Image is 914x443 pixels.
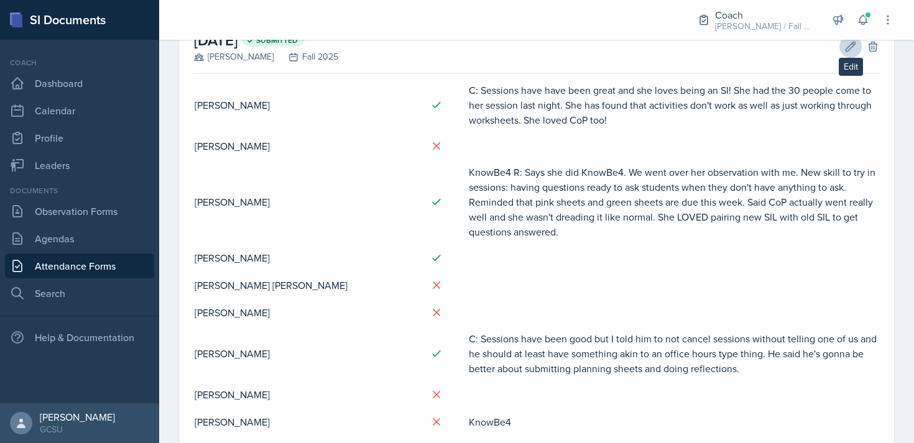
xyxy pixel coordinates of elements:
div: [PERSON_NAME] / Fall 2025 [715,20,815,33]
td: [PERSON_NAME] [194,78,420,132]
a: Attendance Forms [5,253,154,278]
h2: [DATE] [194,29,338,52]
div: GCSU [40,423,115,436]
a: Profile [5,126,154,150]
td: C: Sessions have have been great and she loves being an SI! She had the 30 people come to her ses... [468,78,879,132]
td: [PERSON_NAME] [194,160,420,244]
a: Calendar [5,98,154,123]
td: KnowBe4 R: Says she did KnowBe4. We went over her observation with me. New skill to try in sessio... [468,160,879,244]
td: [PERSON_NAME] [194,381,420,408]
a: Observation Forms [5,199,154,224]
button: Edit [839,35,862,58]
div: Help & Documentation [5,325,154,350]
td: [PERSON_NAME] [PERSON_NAME] [194,272,420,299]
a: Agendas [5,226,154,251]
td: KnowBe4 [468,408,879,436]
div: Coach [715,7,815,22]
td: C: Sessions have been good but I told him to not cancel sessions without telling one of us and he... [468,326,879,381]
a: Leaders [5,153,154,178]
div: Documents [5,185,154,196]
td: [PERSON_NAME] [194,299,420,326]
a: Dashboard [5,71,154,96]
a: Search [5,281,154,306]
td: [PERSON_NAME] [194,244,420,272]
td: [PERSON_NAME] [194,408,420,436]
span: Submitted [256,35,298,45]
td: [PERSON_NAME] [194,132,420,160]
div: Coach [5,57,154,68]
div: [PERSON_NAME] [40,411,115,423]
td: [PERSON_NAME] [194,326,420,381]
div: [PERSON_NAME] Fall 2025 [194,50,338,63]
